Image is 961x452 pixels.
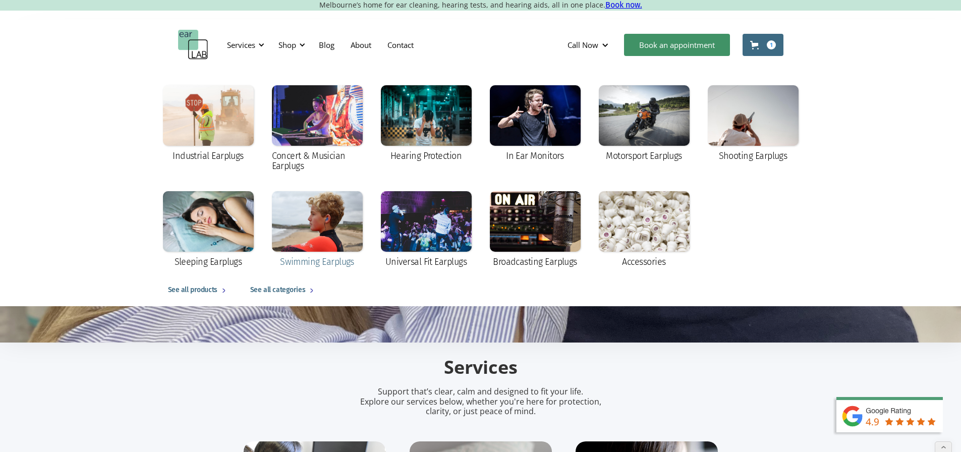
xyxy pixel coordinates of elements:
a: Motorsport Earplugs [594,80,695,168]
div: Accessories [622,257,665,267]
a: Broadcasting Earplugs [485,186,586,274]
a: Swimming Earplugs [267,186,368,274]
a: Sleeping Earplugs [158,186,259,274]
a: See all categories [240,274,328,306]
div: See all categories [250,284,305,296]
div: Concert & Musician Earplugs [272,151,363,171]
a: Blog [311,30,343,60]
a: Book an appointment [624,34,730,56]
div: Shooting Earplugs [719,151,787,161]
div: Universal Fit Earplugs [385,257,467,267]
div: Shop [278,40,296,50]
a: Shooting Earplugs [703,80,804,168]
a: Accessories [594,186,695,274]
a: home [178,30,208,60]
a: Contact [379,30,422,60]
div: Motorsport Earplugs [606,151,682,161]
p: Support that’s clear, calm and designed to fit your life. Explore our services below, whether you... [347,387,614,416]
div: In Ear Monitors [506,151,564,161]
div: 1 [767,40,776,49]
a: About [343,30,379,60]
a: Universal Fit Earplugs [376,186,477,274]
a: Industrial Earplugs [158,80,259,168]
div: Shop [272,30,308,60]
a: Concert & Musician Earplugs [267,80,368,178]
div: Sleeping Earplugs [175,257,242,267]
div: Call Now [568,40,598,50]
div: Hearing Protection [390,151,462,161]
h2: Services [244,356,718,379]
div: Call Now [559,30,619,60]
a: Hearing Protection [376,80,477,168]
a: Open cart containing 1 items [743,34,783,56]
a: See all products [158,274,240,306]
a: In Ear Monitors [485,80,586,168]
div: Broadcasting Earplugs [493,257,577,267]
div: Industrial Earplugs [173,151,244,161]
div: Swimming Earplugs [280,257,354,267]
div: Services [227,40,255,50]
div: Services [221,30,267,60]
div: See all products [168,284,217,296]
